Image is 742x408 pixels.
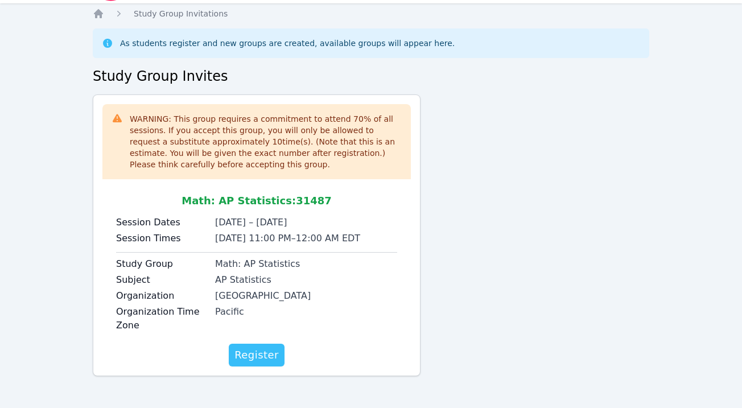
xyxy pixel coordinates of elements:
div: AP Statistics [215,273,397,287]
div: As students register and new groups are created, available groups will appear here. [120,38,455,49]
div: [GEOGRAPHIC_DATA] [215,289,397,303]
label: Organization [116,289,208,303]
span: – [291,233,296,244]
label: Organization Time Zone [116,305,208,332]
label: Study Group [116,257,208,271]
label: Session Dates [116,216,208,229]
label: Subject [116,273,208,287]
span: Register [234,347,279,363]
h2: Study Group Invites [93,67,649,85]
span: Study Group Invitations [134,9,228,18]
div: Math: AP Statistics [215,257,397,271]
nav: Breadcrumb [93,8,649,19]
span: [DATE] – [DATE] [215,217,287,228]
button: Register [229,344,285,366]
span: Math: AP Statistics : 31487 [182,195,332,207]
label: Session Times [116,232,208,245]
li: [DATE] 11:00 PM 12:00 AM EDT [215,232,397,245]
div: Pacific [215,305,397,319]
div: WARNING: This group requires a commitment to attend 70 % of all sessions. If you accept this grou... [130,113,402,170]
a: Study Group Invitations [134,8,228,19]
